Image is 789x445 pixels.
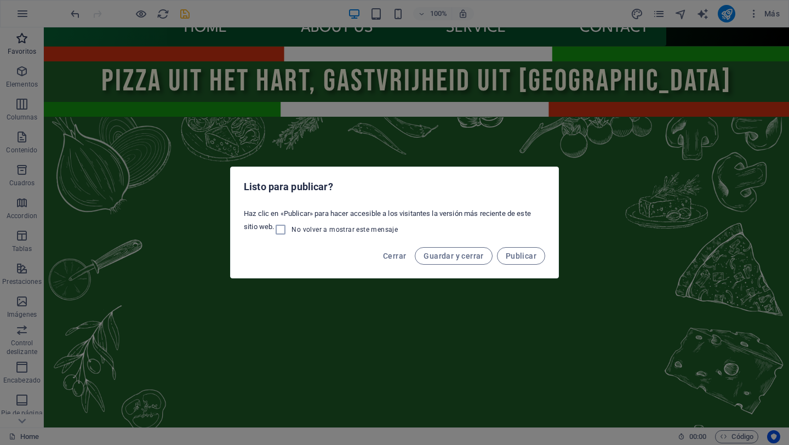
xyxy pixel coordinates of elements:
button: Guardar y cerrar [415,247,492,265]
button: Publicar [497,247,545,265]
span: No volver a mostrar este mensaje [291,225,398,234]
h2: Listo para publicar? [244,180,545,193]
span: Guardar y cerrar [424,252,483,260]
div: Haz clic en «Publicar» para hacer accesible a los visitantes la versión más reciente de este siti... [231,204,558,241]
button: Cerrar [379,247,410,265]
span: Publicar [506,252,536,260]
span: Cerrar [383,252,406,260]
